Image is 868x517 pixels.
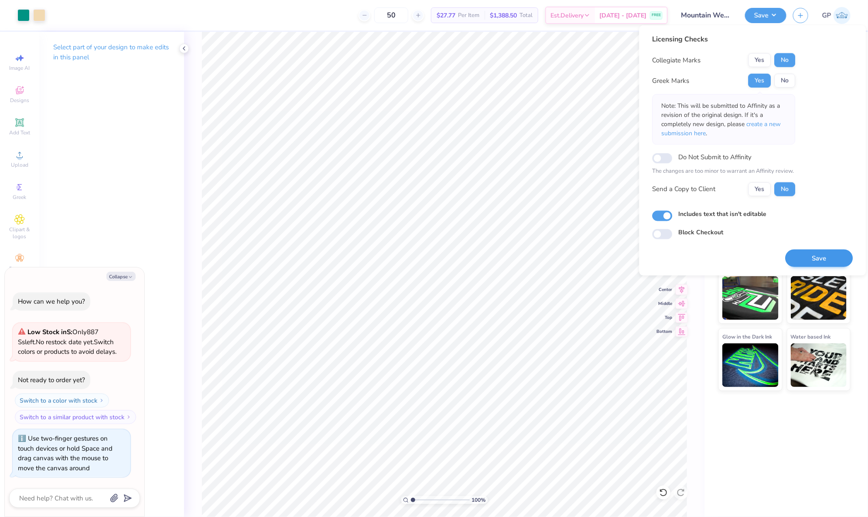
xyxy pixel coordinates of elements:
span: Total [519,11,533,20]
span: No restock date yet. [36,338,94,346]
div: Greek Marks [653,76,690,86]
button: Yes [748,53,771,67]
p: The changes are too minor to warrant an Affinity review. [653,167,796,176]
div: Send a Copy to Client [653,184,716,194]
span: Image AI [10,65,30,72]
button: No [775,53,796,67]
button: Save [745,8,786,23]
img: Metallic & Glitter Ink [791,276,847,320]
button: Yes [748,182,771,196]
div: How can we help you? [18,297,85,306]
span: Greek [13,194,27,201]
button: No [775,74,796,88]
div: Not ready to order yet? [18,376,85,384]
p: Select part of your design to make edits in this panel [53,42,170,62]
span: GP [822,10,831,21]
span: Add Text [9,129,30,136]
div: Licensing Checks [653,34,796,45]
span: Clipart & logos [4,226,35,240]
span: Middle [656,301,672,307]
strong: Low Stock in S : [27,328,72,336]
span: Per Item [458,11,479,20]
span: Decorate [9,265,30,272]
button: Switch to a color with stock [15,394,109,407]
span: Only 887 Ss left. Switch colors or products to avoid delays. [18,328,116,356]
span: Center [656,287,672,293]
span: Top [656,315,672,321]
button: No [775,182,796,196]
span: 100 % [472,496,486,504]
img: Glow in the Dark Ink [722,343,779,387]
div: Use two-finger gestures on touch devices or hold Space and drag canvas with the mouse to move the... [18,434,113,472]
label: Includes text that isn't editable [679,209,767,218]
img: Water based Ink [791,343,847,387]
label: Do Not Submit to Affinity [679,151,752,163]
span: Upload [11,161,28,168]
span: $1,388.50 [490,11,517,20]
input: – – [374,7,408,23]
button: Collapse [106,272,136,281]
span: Designs [10,97,29,104]
img: Neon Ink [722,276,779,320]
button: Yes [748,74,771,88]
div: Collegiate Marks [653,55,701,65]
span: Water based Ink [791,332,831,341]
button: Save [786,249,853,267]
span: Glow in the Dark Ink [722,332,772,341]
img: Switch to a similar product with stock [126,414,131,420]
p: Note: This will be submitted to Affinity as a revision of the original design. If it's a complete... [662,101,786,138]
span: Bottom [656,329,672,335]
button: Switch to a similar product with stock [15,410,136,424]
span: [DATE] - [DATE] [599,11,646,20]
label: Block Checkout [679,228,724,237]
img: Gene Padilla [834,7,851,24]
span: $27.77 [437,11,455,20]
span: FREE [652,12,661,18]
img: Switch to a color with stock [99,398,104,403]
a: GP [822,7,851,24]
span: Est. Delivery [550,11,584,20]
input: Untitled Design [674,7,738,24]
